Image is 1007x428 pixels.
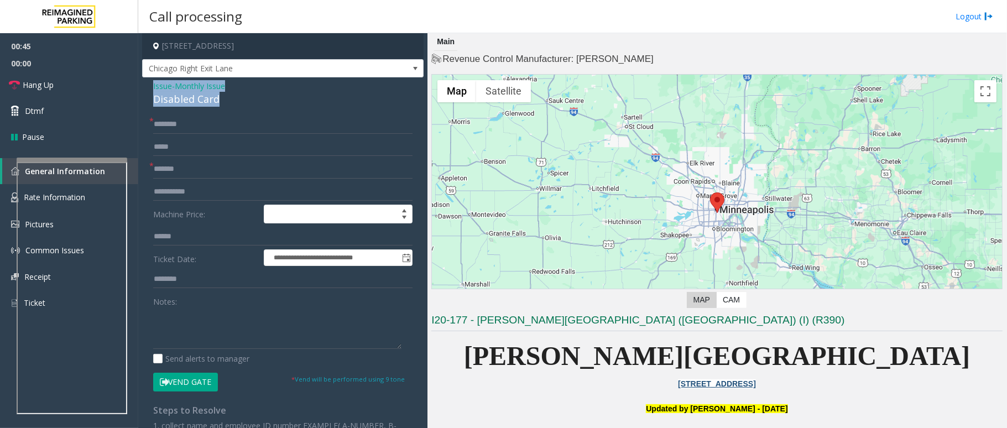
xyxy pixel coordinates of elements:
[153,405,413,416] h4: Steps to Resolve
[710,192,724,213] div: 800 East 28th Street, Minneapolis, MN
[11,298,18,308] img: 'icon'
[2,158,138,184] a: General Information
[11,167,19,175] img: 'icon'
[153,92,413,107] div: Disabled Card
[172,81,225,91] span: -
[11,273,19,280] img: 'icon'
[150,249,261,266] label: Ticket Date:
[153,353,249,364] label: Send alerts to manager
[716,292,747,308] label: CAM
[291,375,405,383] small: Vend will be performed using 9 tone
[143,60,367,77] span: Chicago Right Exit Lane
[646,404,787,413] font: Updated by [PERSON_NAME] - [DATE]
[150,205,261,223] label: Machine Price:
[22,131,44,143] span: Pause
[175,80,225,92] span: Monthly Issue
[687,292,717,308] label: Map
[153,292,177,307] label: Notes:
[974,80,996,102] button: Toggle fullscreen view
[431,53,1003,66] h4: Revenue Control Manufacturer: [PERSON_NAME]
[11,221,19,228] img: 'icon'
[11,246,20,255] img: 'icon'
[400,250,412,265] span: Toggle popup
[437,80,476,102] button: Show street map
[956,11,993,22] a: Logout
[144,3,248,30] h3: Call processing
[11,192,18,202] img: 'icon'
[153,373,218,392] button: Vend Gate
[984,11,993,22] img: logout
[142,33,424,59] h4: [STREET_ADDRESS]
[434,33,457,51] div: Main
[476,80,531,102] button: Show satellite imagery
[464,341,971,370] span: [PERSON_NAME][GEOGRAPHIC_DATA]
[678,379,756,388] a: [STREET_ADDRESS]
[396,205,412,214] span: Increase value
[396,214,412,223] span: Decrease value
[431,313,1003,331] h3: I20-177 - [PERSON_NAME][GEOGRAPHIC_DATA] ([GEOGRAPHIC_DATA]) (I) (R390)
[23,79,54,91] span: Hang Up
[25,105,44,117] span: Dtmf
[153,80,172,92] span: Issue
